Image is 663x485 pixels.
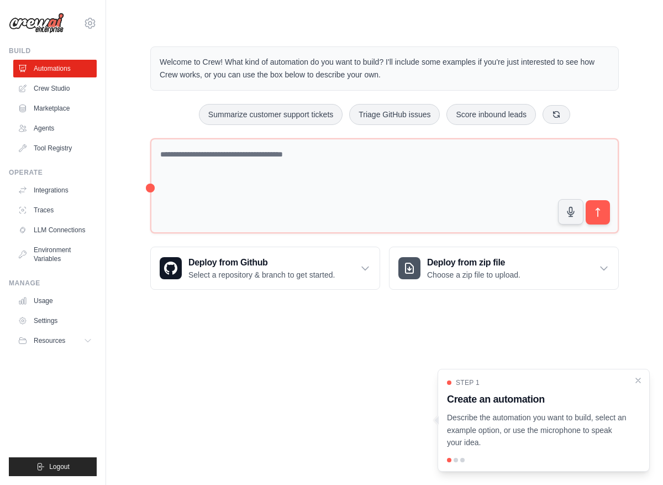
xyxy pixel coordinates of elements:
span: Step 1 [456,378,480,387]
a: Traces [13,201,97,219]
button: Score inbound leads [446,104,536,125]
div: Manage [9,279,97,288]
button: Triage GitHub issues [349,104,440,125]
button: Summarize customer support tickets [199,104,343,125]
p: Welcome to Crew! What kind of automation do you want to build? I'll include some examples if you'... [160,56,609,81]
button: Logout [9,457,97,476]
p: Choose a zip file to upload. [427,269,520,280]
a: Automations [13,60,97,77]
h3: Create an automation [447,392,627,407]
a: Settings [13,312,97,330]
a: Marketplace [13,100,97,117]
p: Select a repository & branch to get started. [188,269,335,280]
span: Logout [49,462,70,471]
button: Close walkthrough [634,376,643,385]
h3: Deploy from Github [188,256,335,269]
a: Agents [13,119,97,137]
h3: Deploy from zip file [427,256,520,269]
div: Operate [9,168,97,177]
div: Build [9,46,97,55]
a: Tool Registry [13,139,97,157]
p: Describe the automation you want to build, select an example option, or use the microphone to spe... [447,411,627,449]
span: Resources [34,336,65,345]
img: Logo [9,13,64,34]
a: LLM Connections [13,221,97,239]
a: Environment Variables [13,241,97,268]
a: Integrations [13,181,97,199]
a: Crew Studio [13,80,97,97]
button: Resources [13,332,97,350]
a: Usage [13,292,97,310]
